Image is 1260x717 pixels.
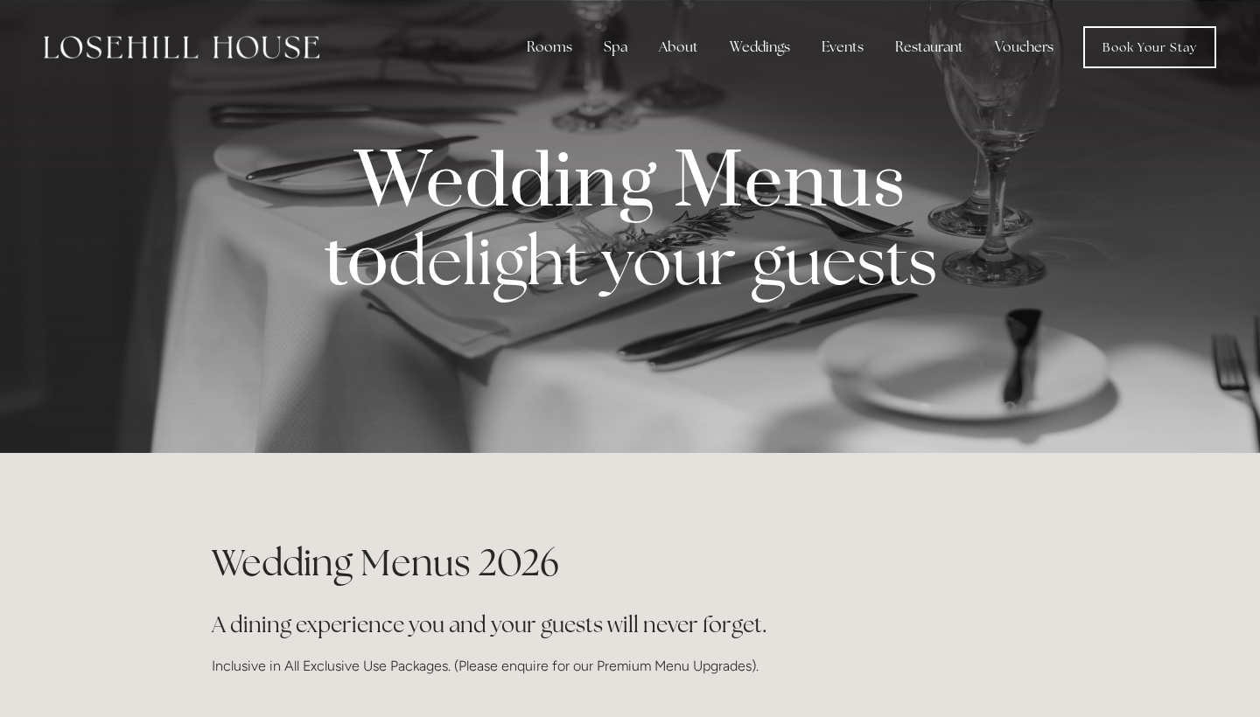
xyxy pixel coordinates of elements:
img: Losehill House [44,36,319,59]
a: Book Your Stay [1083,26,1216,68]
div: About [645,30,712,65]
div: Restaurant [881,30,977,65]
strong: delight your guests [388,218,937,303]
h1: Wedding Menus 2026 [212,537,1048,588]
div: Weddings [716,30,804,65]
div: Spa [590,30,641,65]
h2: A dining experience you and your guests will never forget. [212,609,1048,640]
div: Rooms [513,30,586,65]
p: Inclusive in All Exclusive Use Packages. (Please enquire for our Premium Menu Upgrades). [212,654,1048,678]
p: Wedding Menus to [240,149,1020,304]
div: Events [808,30,878,65]
a: Vouchers [981,30,1067,65]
